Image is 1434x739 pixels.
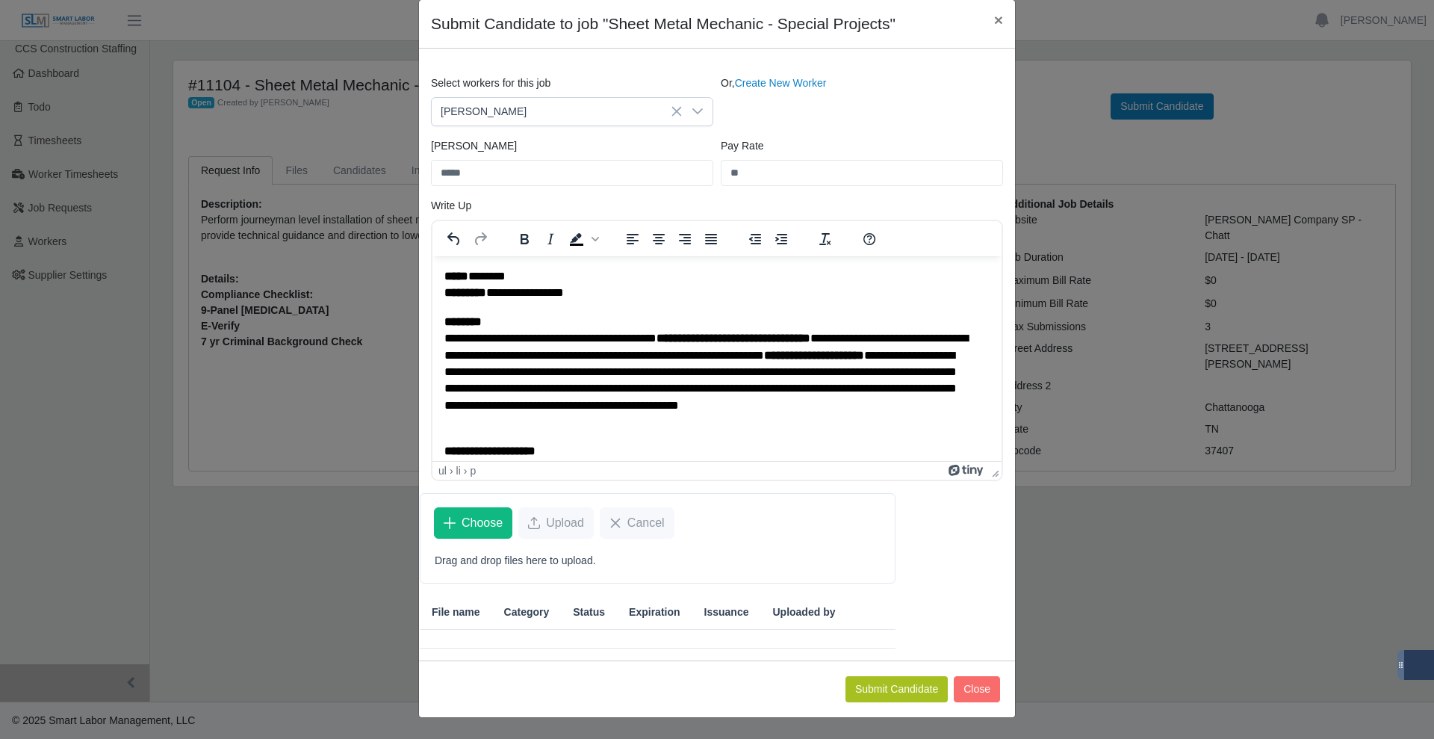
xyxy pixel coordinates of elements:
div: Background color Black [564,229,601,250]
button: Italic [538,229,563,250]
button: Submit Candidate [845,676,948,702]
p: Drag and drop files here to upload. [435,553,881,569]
button: Help [857,229,882,250]
span: Choose [462,514,503,532]
button: Decrease indent [742,229,768,250]
button: Align center [646,229,671,250]
button: Upload [518,507,594,539]
button: Align right [672,229,698,250]
button: Align left [620,229,645,250]
div: Or, [717,75,1007,126]
span: David Dase [432,98,683,126]
div: ul [438,465,447,477]
span: Expiration [629,605,680,620]
button: Close [954,676,1000,702]
label: [PERSON_NAME] [431,138,517,154]
button: Redo [468,229,493,250]
label: Write Up [431,198,471,214]
div: li [456,465,461,477]
button: Justify [698,229,724,250]
span: Category [504,605,550,620]
span: Upload [546,514,584,532]
div: › [464,465,468,477]
button: Bold [512,229,537,250]
label: Pay Rate [721,138,764,154]
iframe: Rich Text Area [432,256,1002,461]
span: Status [573,605,605,620]
button: Choose [434,507,512,539]
label: Select workers for this job [431,75,550,91]
span: Cancel [627,514,665,532]
span: File name [432,605,480,620]
div: › [450,465,453,477]
button: Cancel [600,507,674,539]
div: p [470,465,476,477]
a: Powered by Tiny [949,465,986,477]
button: Undo [441,229,467,250]
button: Clear formatting [813,229,838,250]
button: Increase indent [769,229,794,250]
span: Uploaded by [772,605,835,620]
a: Create New Worker [735,77,827,89]
span: Issuance [704,605,749,620]
div: Press the Up and Down arrow keys to resize the editor. [986,462,1002,480]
